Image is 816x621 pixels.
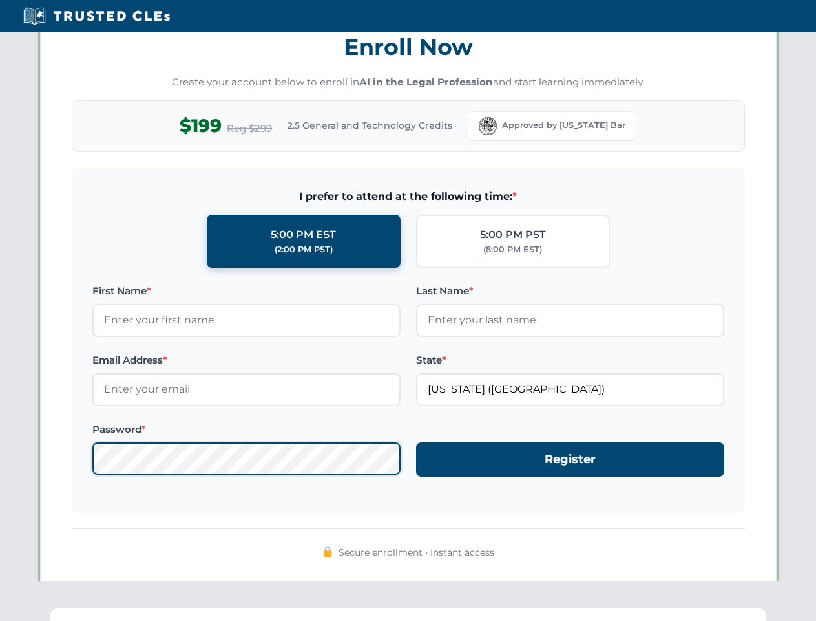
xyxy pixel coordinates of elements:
[92,283,401,299] label: First Name
[339,545,494,560] span: Secure enrollment • Instant access
[288,118,452,133] span: 2.5 General and Technology Credits
[416,442,724,477] button: Register
[416,304,724,336] input: Enter your last name
[480,226,546,243] div: 5:00 PM PST
[92,304,401,336] input: Enter your first name
[416,283,724,299] label: Last Name
[180,111,222,140] span: $199
[72,27,745,67] h3: Enroll Now
[479,117,497,135] img: Florida Bar
[359,76,493,88] strong: AI in the Legal Profession
[416,373,724,406] input: Florida (FL)
[271,226,336,243] div: 5:00 PM EST
[92,422,401,437] label: Password
[227,121,272,136] span: Reg $299
[416,353,724,368] label: State
[92,188,724,205] span: I prefer to attend at the following time:
[92,373,401,406] input: Enter your email
[19,6,174,26] img: Trusted CLEs
[275,243,333,256] div: (2:00 PM PST)
[72,75,745,90] p: Create your account below to enroll in and start learning immediately.
[322,547,333,557] img: 🔒
[502,119,625,132] span: Approved by [US_STATE] Bar
[92,353,401,368] label: Email Address
[483,243,542,256] div: (8:00 PM EST)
